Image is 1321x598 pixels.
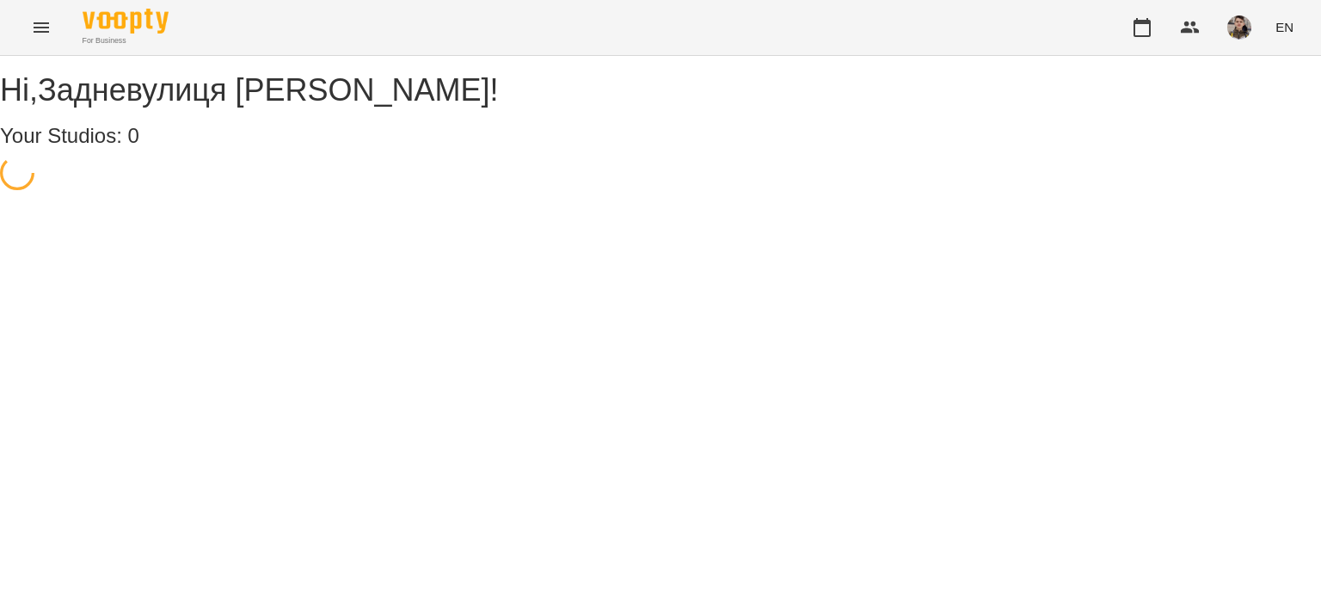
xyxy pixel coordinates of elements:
span: For Business [83,35,169,46]
img: fc1e08aabc335e9c0945016fe01e34a0.jpg [1227,15,1251,40]
img: Voopty Logo [83,9,169,34]
button: EN [1269,11,1300,43]
span: EN [1275,18,1293,36]
span: 0 [128,124,139,147]
button: Menu [21,7,62,48]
